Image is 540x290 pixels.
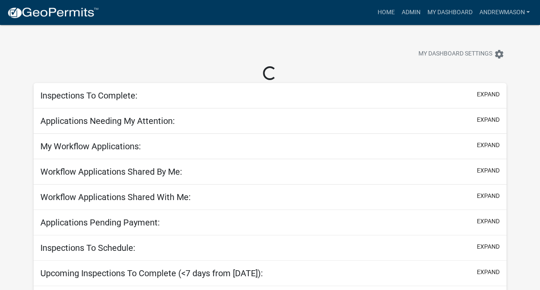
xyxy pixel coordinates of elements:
[40,167,182,177] h5: Workflow Applications Shared By Me:
[477,242,500,251] button: expand
[477,191,500,201] button: expand
[477,141,500,150] button: expand
[494,49,504,59] i: settings
[418,49,492,59] span: My Dashboard Settings
[374,4,398,21] a: Home
[424,4,476,21] a: My Dashboard
[477,115,500,124] button: expand
[40,192,191,202] h5: Workflow Applications Shared With Me:
[477,90,500,99] button: expand
[40,268,263,278] h5: Upcoming Inspections To Complete (<7 days from [DATE]):
[477,166,500,175] button: expand
[477,217,500,226] button: expand
[476,4,533,21] a: AndrewMason
[40,116,175,126] h5: Applications Needing My Attention:
[40,141,141,151] h5: My Workflow Applications:
[40,243,135,253] h5: Inspections To Schedule:
[477,268,500,277] button: expand
[40,217,160,228] h5: Applications Pending Payment:
[398,4,424,21] a: Admin
[412,46,511,62] button: My Dashboard Settingssettings
[40,90,137,101] h5: Inspections To Complete:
